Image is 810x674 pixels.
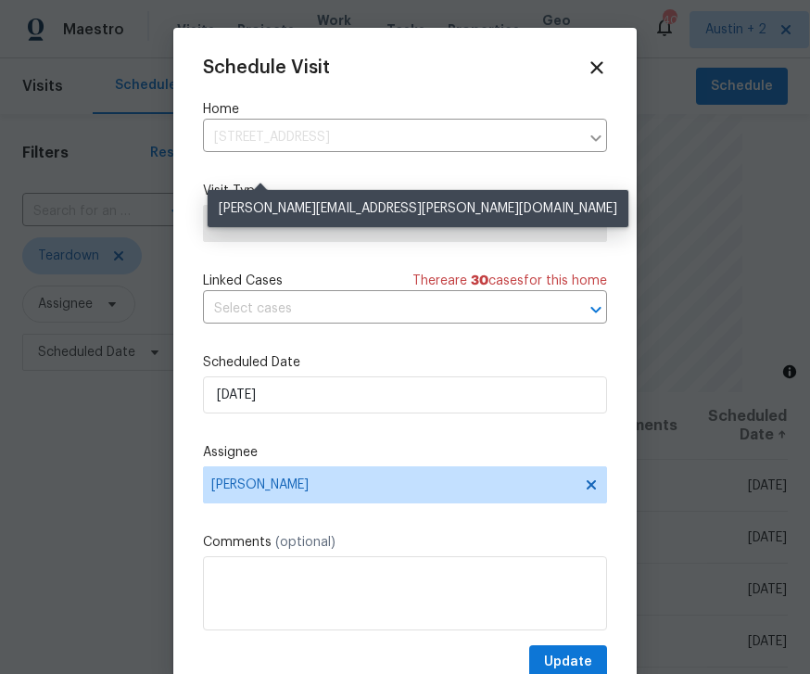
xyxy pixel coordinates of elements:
button: Open [583,297,609,323]
label: Home [203,100,607,119]
span: Update [544,651,592,674]
span: Close [587,57,607,78]
span: (optional) [275,536,335,549]
input: Select cases [203,295,555,324]
input: Enter in an address [203,123,579,152]
span: Linked Cases [203,272,283,290]
span: 30 [471,274,488,287]
div: [PERSON_NAME][EMAIL_ADDRESS][PERSON_NAME][DOMAIN_NAME] [208,190,628,227]
label: Visit Type [203,182,607,200]
input: M/D/YYYY [203,376,607,413]
span: [PERSON_NAME] [211,477,575,492]
label: Assignee [203,443,607,462]
label: Comments [203,533,607,552]
span: There are case s for this home [412,272,607,290]
span: Schedule Visit [203,58,330,77]
label: Scheduled Date [203,353,607,372]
